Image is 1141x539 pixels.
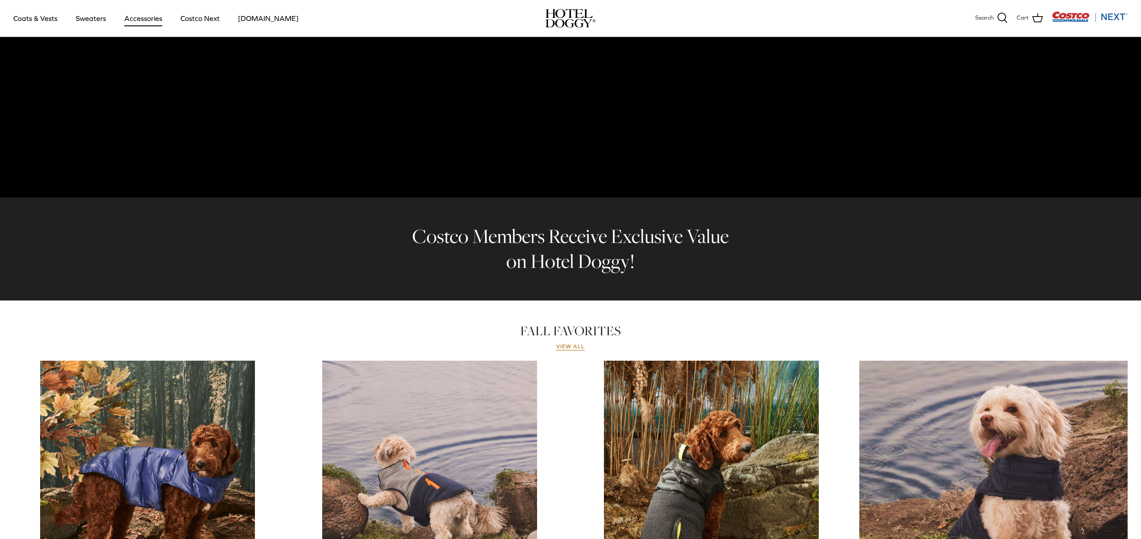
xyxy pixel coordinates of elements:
[230,3,307,33] a: [DOMAIN_NAME]
[546,9,595,28] a: hoteldoggy.com hoteldoggycom
[406,224,735,274] h2: Costco Members Receive Exclusive Value on Hotel Doggy!
[5,3,66,33] a: Coats & Vests
[1017,12,1043,24] a: Cart
[520,322,621,340] a: FALL FAVORITES
[172,3,228,33] a: Costco Next
[556,343,585,350] a: View all
[975,13,993,23] span: Search
[546,9,595,28] img: hoteldoggycom
[1052,17,1128,24] a: Visit Costco Next
[68,3,114,33] a: Sweaters
[975,12,1008,24] a: Search
[116,3,170,33] a: Accessories
[1052,11,1128,22] img: Costco Next
[1017,13,1029,23] span: Cart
